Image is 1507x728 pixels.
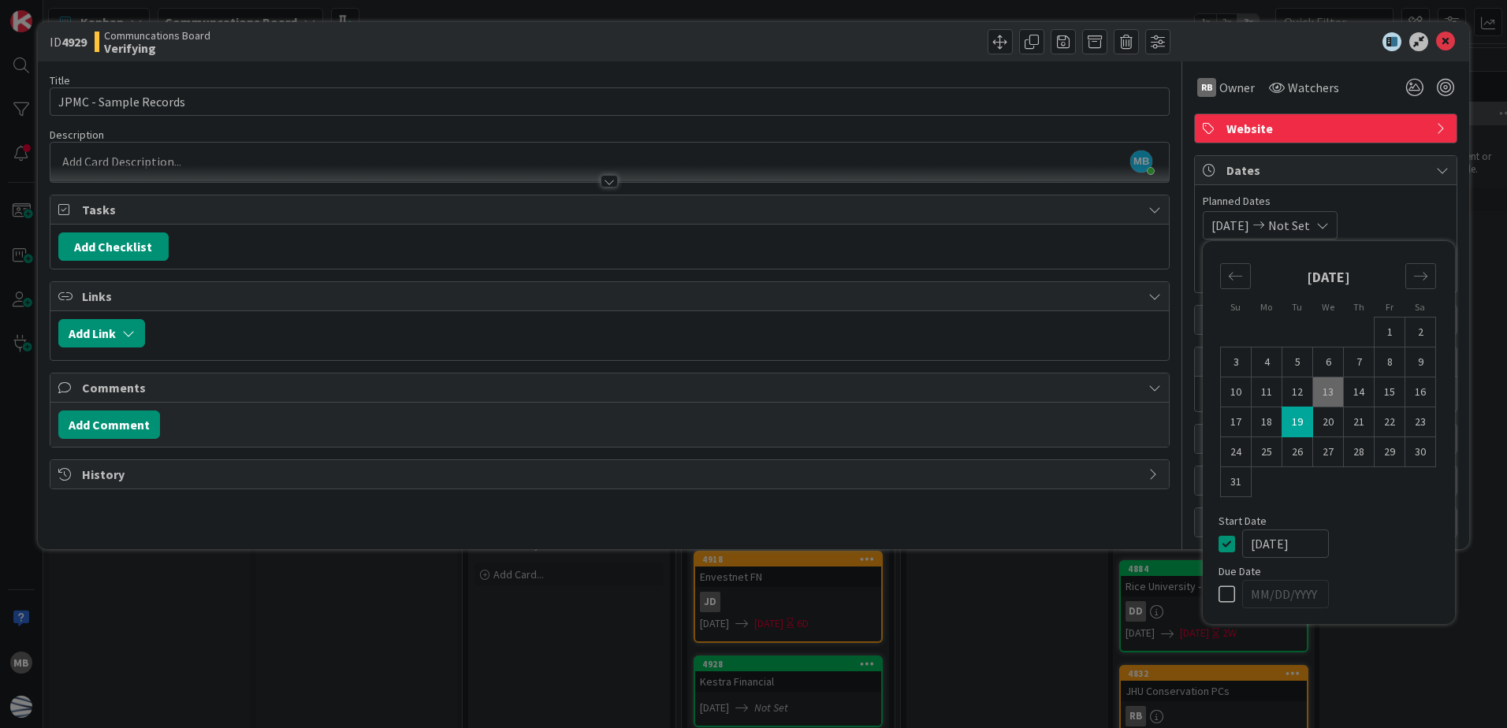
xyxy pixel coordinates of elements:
span: Communcations Board [104,29,210,42]
td: Choose Friday, 08/08/2025 12:00 PM as your check-out date. It’s available. [1375,347,1405,377]
span: History [82,465,1140,484]
span: Due Date [1219,566,1261,577]
td: Choose Thursday, 08/21/2025 12:00 PM as your check-out date. It’s available. [1344,407,1375,437]
td: Choose Saturday, 08/16/2025 12:00 PM as your check-out date. It’s available. [1405,377,1436,407]
strong: [DATE] [1307,268,1350,286]
small: Fr [1386,301,1394,313]
input: MM/DD/YYYY [1242,580,1329,608]
td: Choose Tuesday, 08/12/2025 12:00 PM as your check-out date. It’s available. [1282,377,1313,407]
td: Choose Friday, 08/15/2025 12:00 PM as your check-out date. It’s available. [1375,377,1405,407]
button: Add Link [58,319,145,347]
label: Title [50,73,70,87]
div: Calendar [1203,249,1453,515]
td: Choose Monday, 08/04/2025 12:00 PM as your check-out date. It’s available. [1252,347,1282,377]
td: Choose Monday, 08/25/2025 12:00 PM as your check-out date. It’s available. [1252,437,1282,467]
span: Dates [1226,161,1428,180]
td: Choose Thursday, 08/07/2025 12:00 PM as your check-out date. It’s available. [1344,347,1375,377]
td: Choose Sunday, 08/31/2025 12:00 PM as your check-out date. It’s available. [1221,467,1252,497]
b: 4929 [61,34,87,50]
td: Choose Thursday, 08/14/2025 12:00 PM as your check-out date. It’s available. [1344,377,1375,407]
div: Move backward to switch to the previous month. [1220,263,1251,289]
input: MM/DD/YYYY [1242,529,1329,558]
small: Tu [1292,301,1302,313]
span: Owner [1219,78,1255,97]
span: Tasks [82,200,1140,219]
small: Sa [1415,301,1425,313]
div: Move forward to switch to the next month. [1405,263,1436,289]
td: Choose Wednesday, 08/27/2025 12:00 PM as your check-out date. It’s available. [1313,437,1344,467]
td: Choose Saturday, 08/23/2025 12:00 PM as your check-out date. It’s available. [1405,407,1436,437]
span: Start Date [1219,515,1267,526]
td: Choose Sunday, 08/24/2025 12:00 PM as your check-out date. It’s available. [1221,437,1252,467]
td: Choose Sunday, 08/17/2025 12:00 PM as your check-out date. It’s available. [1221,407,1252,437]
td: Choose Tuesday, 08/26/2025 12:00 PM as your check-out date. It’s available. [1282,437,1313,467]
span: ID [50,32,87,51]
td: Choose Wednesday, 08/20/2025 12:00 PM as your check-out date. It’s available. [1313,407,1344,437]
button: Add Checklist [58,232,169,261]
td: Choose Saturday, 08/09/2025 12:00 PM as your check-out date. It’s available. [1405,347,1436,377]
td: Choose Wednesday, 08/13/2025 12:00 PM as your check-out date. It’s available. [1313,377,1344,407]
span: Not Set [1268,216,1310,235]
td: Choose Sunday, 08/10/2025 12:00 PM as your check-out date. It’s available. [1221,377,1252,407]
td: Selected as start date. Tuesday, 08/19/2025 12:00 PM [1282,407,1313,437]
td: Choose Saturday, 08/30/2025 12:00 PM as your check-out date. It’s available. [1405,437,1436,467]
span: Comments [82,378,1140,397]
input: type card name here... [50,87,1170,116]
span: Links [82,287,1140,306]
small: We [1322,301,1334,313]
td: Choose Monday, 08/18/2025 12:00 PM as your check-out date. It’s available. [1252,407,1282,437]
td: Choose Saturday, 08/02/2025 12:00 PM as your check-out date. It’s available. [1405,318,1436,347]
td: Choose Wednesday, 08/06/2025 12:00 PM as your check-out date. It’s available. [1313,347,1344,377]
b: Verifying [104,42,210,54]
td: Choose Friday, 08/22/2025 12:00 PM as your check-out date. It’s available. [1375,407,1405,437]
td: Choose Friday, 08/29/2025 12:00 PM as your check-out date. It’s available. [1375,437,1405,467]
td: Choose Friday, 08/01/2025 12:00 PM as your check-out date. It’s available. [1375,318,1405,347]
small: Su [1230,301,1241,313]
small: Th [1353,301,1364,313]
span: Website [1226,119,1428,138]
span: MB [1130,150,1152,173]
span: [DATE] [1211,216,1249,235]
small: Mo [1260,301,1272,313]
span: Planned Dates [1203,193,1449,210]
td: Choose Monday, 08/11/2025 12:00 PM as your check-out date. It’s available. [1252,377,1282,407]
td: Choose Thursday, 08/28/2025 12:00 PM as your check-out date. It’s available. [1344,437,1375,467]
span: Description [50,128,104,142]
div: RB [1197,78,1216,97]
span: Watchers [1288,78,1339,97]
button: Add Comment [58,410,160,439]
td: Choose Sunday, 08/03/2025 12:00 PM as your check-out date. It’s available. [1221,347,1252,377]
td: Choose Tuesday, 08/05/2025 12:00 PM as your check-out date. It’s available. [1282,347,1313,377]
